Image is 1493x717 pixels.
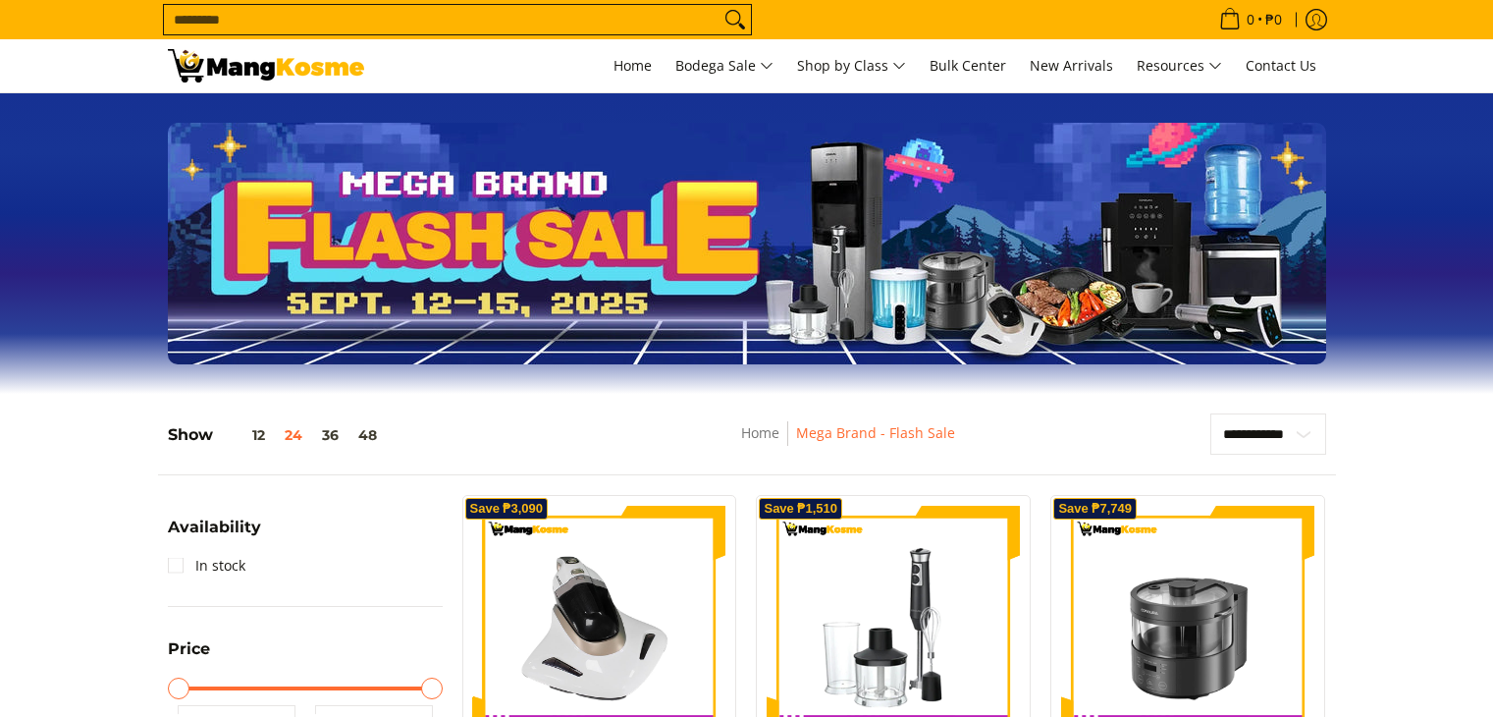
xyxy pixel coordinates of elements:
span: Home [613,56,652,75]
a: Mega Brand - Flash Sale [796,423,955,442]
span: Shop by Class [797,54,906,79]
a: New Arrivals [1020,39,1123,92]
span: Price [168,641,210,657]
span: Resources [1137,54,1222,79]
a: Bulk Center [920,39,1016,92]
a: Home [604,39,662,92]
a: Home [741,423,779,442]
a: In stock [168,550,245,581]
span: ₱0 [1262,13,1285,27]
a: Shop by Class [787,39,916,92]
span: • [1213,9,1288,30]
button: 12 [213,427,275,443]
span: Bulk Center [930,56,1006,75]
span: Bodega Sale [675,54,773,79]
a: Bodega Sale [666,39,783,92]
span: Contact Us [1246,56,1316,75]
span: Save ₱3,090 [470,503,544,515]
summary: Open [168,641,210,672]
span: New Arrivals [1030,56,1113,75]
a: Contact Us [1236,39,1326,92]
span: 0 [1244,13,1257,27]
button: Search [720,5,751,34]
nav: Main Menu [384,39,1326,92]
h5: Show [168,425,387,445]
button: 36 [312,427,348,443]
span: Availability [168,520,261,535]
span: Save ₱1,510 [764,503,837,515]
a: Resources [1127,39,1232,92]
img: MANG KOSME MEGA BRAND FLASH SALE: September 12-15, 2025 l Mang Kosme [168,49,364,83]
nav: Breadcrumbs [599,421,1097,466]
button: 48 [348,427,387,443]
summary: Open [168,520,261,550]
button: 24 [275,427,312,443]
span: Save ₱7,749 [1058,503,1132,515]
